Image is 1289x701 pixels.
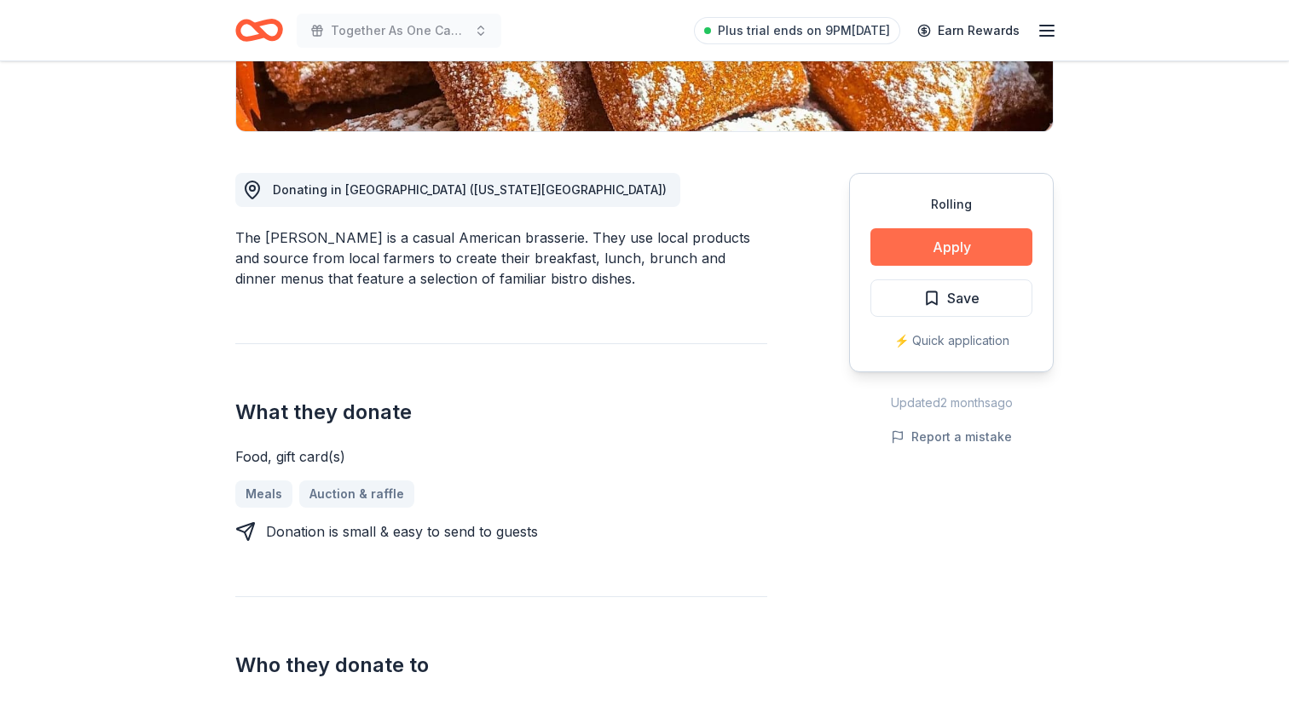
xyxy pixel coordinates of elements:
button: Together As One Camp 2025 [297,14,501,48]
div: Updated 2 months ago [849,393,1054,413]
h2: Who they donate to [235,652,767,679]
div: Rolling [870,194,1032,215]
button: Apply [870,228,1032,266]
h2: What they donate [235,399,767,426]
button: Save [870,279,1032,317]
a: Meals [235,480,292,508]
div: Food, gift card(s) [235,446,767,467]
span: Donating in [GEOGRAPHIC_DATA] ([US_STATE][GEOGRAPHIC_DATA]) [273,182,667,197]
div: ⚡️ Quick application [870,330,1032,351]
div: Donation is small & easy to send to guests [266,521,538,542]
span: Save [947,287,980,309]
a: Home [235,10,283,50]
a: Plus trial ends on 9PM[DATE] [694,17,900,44]
span: Together As One Camp 2025 [331,20,467,41]
span: Plus trial ends on 9PM[DATE] [718,20,890,41]
div: The [PERSON_NAME] is a casual American brasserie. They use local products and source from local f... [235,227,767,289]
a: Earn Rewards [907,15,1030,46]
a: Auction & raffle [299,480,414,508]
button: Report a mistake [891,427,1012,447]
